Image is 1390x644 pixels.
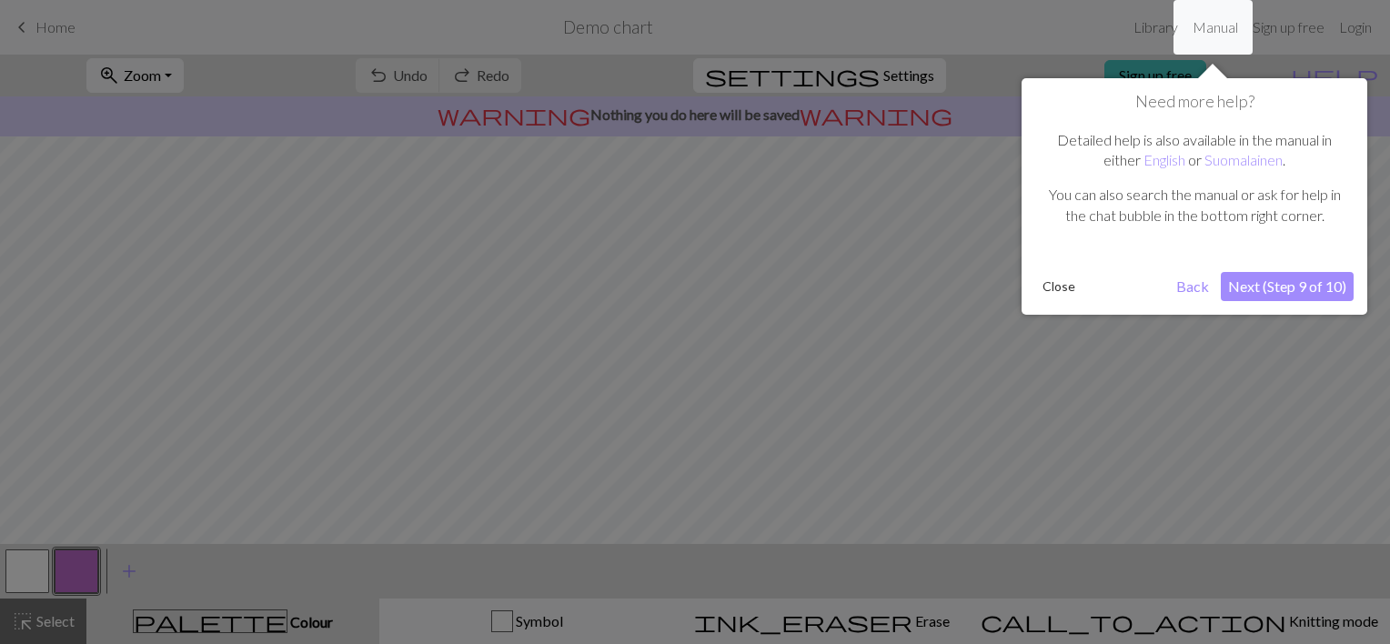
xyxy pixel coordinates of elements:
[1204,151,1283,168] a: Suomalainen
[1035,273,1083,300] button: Close
[1044,185,1345,226] p: You can also search the manual or ask for help in the chat bubble in the bottom right corner.
[1221,272,1354,301] button: Next (Step 9 of 10)
[1169,272,1216,301] button: Back
[1044,130,1345,171] p: Detailed help is also available in the manual in either or .
[1022,78,1367,315] div: Need more help?
[1143,151,1185,168] a: English
[1035,92,1354,112] h1: Need more help?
